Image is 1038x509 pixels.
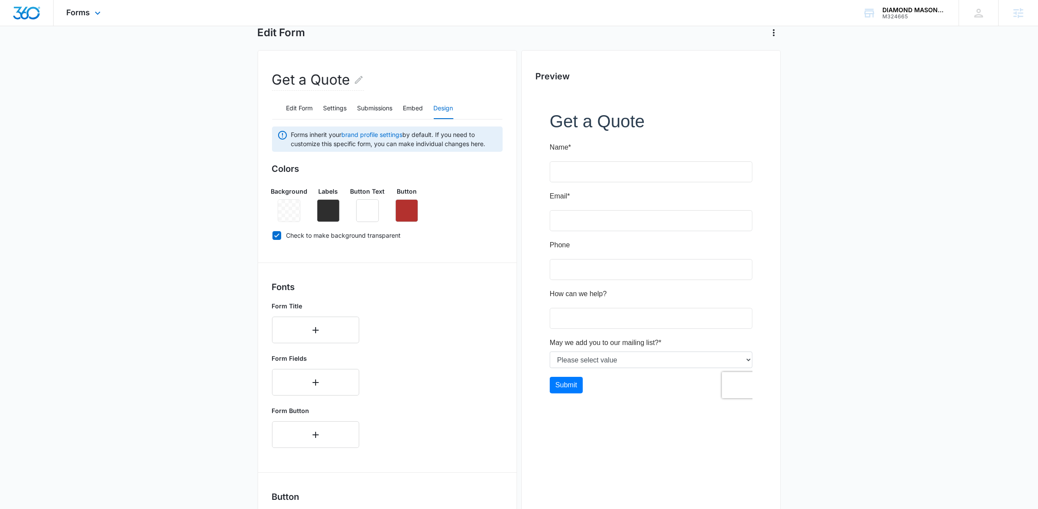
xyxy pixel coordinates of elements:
[354,69,364,90] button: Edit Form Name
[882,14,946,20] div: account id
[6,270,27,278] span: Submit
[96,51,147,57] div: Keywords by Traffic
[67,8,90,17] span: Forms
[434,98,453,119] button: Design
[272,354,359,363] p: Form Fields
[24,51,31,58] img: tab_domain_overview_orange.svg
[87,51,94,58] img: tab_keywords_by_traffic_grey.svg
[23,23,96,30] div: Domain: [DOMAIN_NAME]
[272,490,503,503] h3: Button
[342,131,403,138] a: brand profile settings
[323,98,347,119] button: Settings
[291,130,497,148] span: Forms inherit your by default. If you need to customize this specific form, you can make individu...
[14,23,21,30] img: website_grey.svg
[350,187,385,196] p: Button Text
[286,98,313,119] button: Edit Form
[357,98,393,119] button: Submissions
[33,51,78,57] div: Domain Overview
[272,231,503,240] label: Check to make background transparent
[271,187,307,196] p: Background
[397,187,417,196] p: Button
[882,7,946,14] div: account name
[403,98,423,119] button: Embed
[272,280,503,294] h3: Fonts
[272,301,359,311] p: Form Title
[272,406,359,415] p: Form Button
[272,69,364,91] h2: Get a Quote
[258,26,306,39] h1: Edit Form
[767,26,781,40] button: Actions
[172,261,284,287] iframe: reCAPTCHA
[318,187,338,196] p: Labels
[536,70,766,83] h2: Preview
[272,162,503,175] h3: Colors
